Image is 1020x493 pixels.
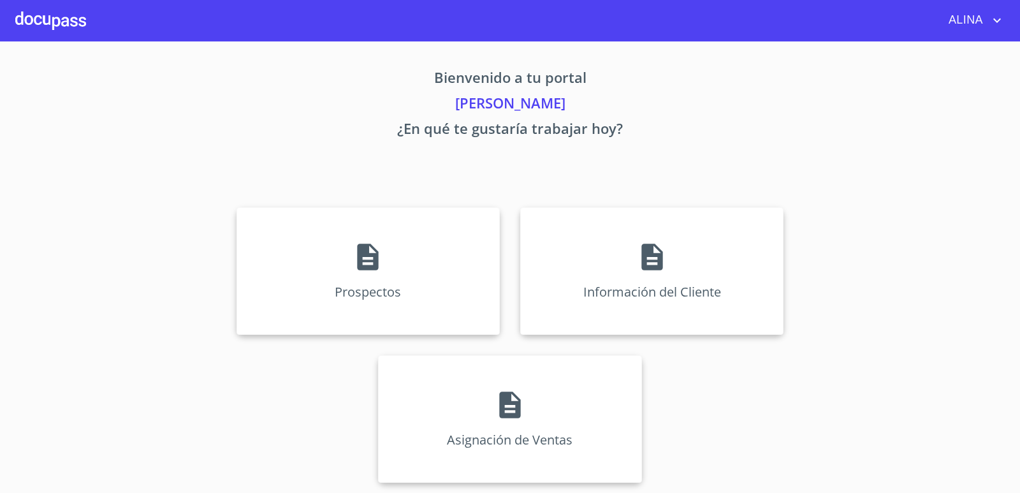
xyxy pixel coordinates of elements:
button: account of current user [939,10,1005,31]
p: Información del Cliente [583,283,721,300]
p: [PERSON_NAME] [117,92,903,118]
p: ¿En qué te gustaría trabajar hoy? [117,118,903,143]
p: Bienvenido a tu portal [117,67,903,92]
p: Prospectos [335,283,401,300]
p: Asignación de Ventas [447,431,572,448]
span: ALINA [939,10,989,31]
